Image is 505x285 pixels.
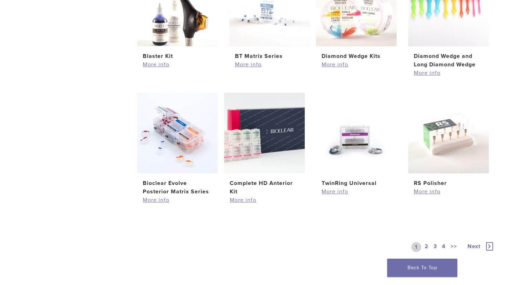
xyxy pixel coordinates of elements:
[143,52,212,60] h2: Blaster Kit
[224,93,305,173] img: Complete HD Anterior Kit
[235,60,304,69] a: More info
[322,179,391,187] h2: TwinRing Universal
[235,52,304,60] h2: BT Matrix Series
[414,187,483,196] a: More info
[316,93,397,187] a: TwinRing UniversalTwinRing Universal
[143,179,212,196] h2: Bioclear Evolve Posterior Matrix Series
[411,242,421,252] a: 1
[230,179,299,196] h2: Complete HD Anterior Kit
[414,52,483,69] h2: Diamond Wedge and Long Diamond Wedge
[408,93,490,187] a: RS PolisherRS Polisher
[440,242,447,252] a: 4
[414,69,483,77] a: More info
[449,242,458,252] a: >>
[143,60,212,69] a: More info
[316,93,397,173] img: TwinRing Universal
[467,243,480,250] span: Next
[224,93,305,196] a: Complete HD Anterior KitComplete HD Anterior Kit
[137,93,218,196] a: Bioclear Evolve Posterior Matrix SeriesBioclear Evolve Posterior Matrix Series
[387,259,457,277] a: Back To Top
[230,196,299,204] a: More info
[414,179,483,187] h2: RS Polisher
[143,196,212,204] a: More info
[322,52,391,60] h2: Diamond Wedge Kits
[408,93,489,173] img: RS Polisher
[322,187,391,196] a: More info
[423,242,430,252] a: 2
[322,60,391,69] a: More info
[432,242,438,252] a: 3
[137,93,218,173] img: Bioclear Evolve Posterior Matrix Series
